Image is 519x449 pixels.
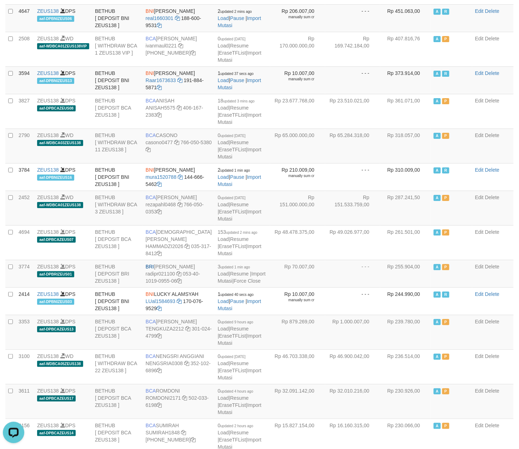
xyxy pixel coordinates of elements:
a: ZEUS138 [37,388,59,394]
span: updated [DATE] [221,37,246,41]
td: 2508 [16,32,34,66]
a: Edit [475,8,484,14]
a: Copy TENGKUZA2212 to clipboard [185,326,190,332]
span: BNI [146,291,154,297]
div: manually sum cr [273,298,314,303]
span: | | | [218,229,261,256]
td: - - - [325,260,380,287]
a: Import Mutasi [218,298,261,311]
a: Load [218,326,229,332]
span: aaf-DPBNIZEUS13 [37,78,74,84]
a: Import Mutasi [218,77,261,90]
span: Running [442,71,449,77]
span: | | | [218,319,261,346]
a: Copy 3521026896 to clipboard [157,368,162,373]
span: aaf-DPBNIZEUS06 [37,16,74,22]
td: Rp 169.742.184,00 [325,32,380,66]
span: 1 [218,291,254,297]
a: Pause [230,77,245,83]
span: 1 [218,70,254,76]
a: Resume [230,430,249,435]
td: Rp 310.009,00 [380,163,431,191]
span: BCA [146,195,156,200]
td: 3827 [16,94,34,128]
td: 4647 [16,4,34,32]
a: ZEUS138 [37,195,59,200]
a: Load [218,140,229,145]
span: BCA [146,229,156,235]
td: Rp 261.501,00 [380,225,431,260]
td: Rp 46.703.338,00 [270,349,325,384]
td: Rp 255.904,00 [380,260,431,287]
span: BNI [146,70,154,76]
a: EraseTFList [219,437,246,443]
span: Active [434,71,441,77]
div: manually sum cr [273,173,314,178]
td: Rp 65.000.000,00 [270,128,325,163]
td: Rp 151.533.759,00 [325,191,380,225]
a: Copy 7660505380 to clipboard [146,147,151,152]
span: aaf-DPBCAZEUS13 [37,326,76,332]
span: 18 [218,98,255,104]
a: Copy 5020336198 to clipboard [157,402,162,408]
td: DPS [34,4,92,32]
td: WD [34,32,92,66]
span: Paused [442,229,449,236]
a: Copy SUMIRAH1848 to clipboard [181,430,186,435]
a: EraseTFList [219,50,246,56]
a: Load [218,298,229,304]
a: ZEUS138 [37,98,59,104]
a: Edit [475,229,484,235]
td: Rp 48.478.375,00 [270,225,325,260]
a: Edit [475,195,484,200]
td: Rp 318.057,00 [380,128,431,163]
span: updated 37 secs ago [221,72,254,76]
a: Edit [475,36,484,41]
td: 2452 [16,191,34,225]
td: Rp 879.269,00 [270,315,325,349]
span: updated 1 min ago [221,265,250,269]
a: Load [218,430,229,435]
a: Raar1673633 [146,77,176,83]
a: Copy 1886009531 to clipboard [157,22,162,28]
span: 0 [218,195,246,200]
td: 2414 [16,287,34,315]
span: updated [DATE] [221,134,246,138]
td: Rp 10.007,00 [270,66,325,94]
a: Import Mutasi [218,402,261,415]
div: manually sum cr [273,15,314,20]
a: Delete [485,423,499,428]
a: Copy ROMDONI2171 to clipboard [182,395,187,401]
td: Rp 170.000.000,00 [270,32,325,66]
a: Import Mutasi [218,112,261,125]
a: ZEUS138 [37,8,59,14]
td: - - - [325,66,380,94]
td: Rp 151.000.000,00 [270,191,325,225]
a: Import Mutasi [218,368,261,380]
span: Active [434,9,441,15]
a: ZEUS138 [37,132,59,138]
span: aaf-WDBCA01ZEUS138VIP [37,43,89,49]
td: Rp 46.900.042,00 [325,349,380,384]
td: Rp 70.007,00 [270,260,325,287]
a: Load [218,360,229,366]
a: Load [218,236,229,242]
a: Edit [475,423,484,428]
span: Active [434,98,441,104]
a: Copy casono0477 to clipboard [174,140,179,145]
span: updated 2 mins ago [226,231,257,234]
td: Rp 10.007,00 [270,287,325,315]
a: Import Mutasi [218,147,261,160]
td: DPS [34,260,92,287]
span: 0 [218,36,246,41]
a: Edit [475,388,484,394]
a: Load [218,43,229,49]
a: ZEUS138 [37,319,59,324]
a: Pause [230,15,245,21]
a: Import Mutasi [218,174,261,187]
span: Active [434,229,441,236]
span: 0 [218,132,246,138]
a: Copy 1700769529 to clipboard [157,306,162,311]
a: Load [218,15,229,21]
span: Running [442,167,449,173]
